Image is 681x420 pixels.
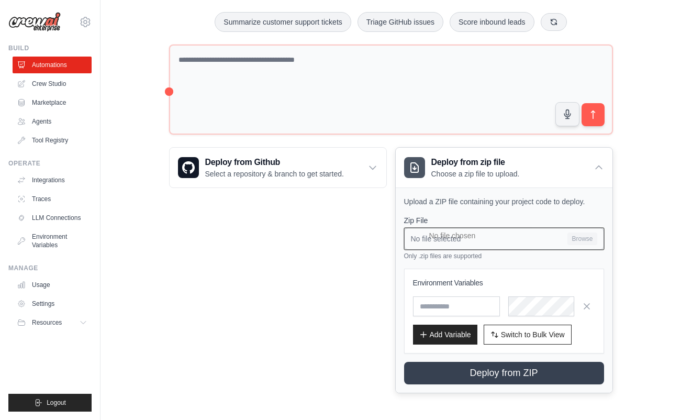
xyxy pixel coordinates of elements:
h3: Deploy from zip file [431,156,520,169]
a: Environment Variables [13,228,92,253]
div: Build [8,44,92,52]
p: Select a repository & branch to get started. [205,169,344,179]
button: Add Variable [413,325,477,345]
div: Operate [8,159,92,168]
a: Settings [13,295,92,312]
a: Crew Studio [13,75,92,92]
button: Logout [8,394,92,412]
button: Deploy from ZIP [404,362,604,384]
a: Agents [13,113,92,130]
a: Traces [13,191,92,207]
p: Upload a ZIP file containing your project code to deploy. [404,196,604,207]
button: Triage GitHub issues [358,12,443,32]
p: Choose a zip file to upload. [431,169,520,179]
input: No file selected Browse [404,228,604,250]
a: Usage [13,277,92,293]
a: Tool Registry [13,132,92,149]
div: Manage [8,264,92,272]
h3: Deploy from Github [205,156,344,169]
a: Marketplace [13,94,92,111]
button: Resources [13,314,92,331]
button: Summarize customer support tickets [215,12,351,32]
img: Logo [8,12,61,32]
a: LLM Connections [13,209,92,226]
span: Logout [47,399,66,407]
p: Only .zip files are supported [404,252,604,260]
h3: Environment Variables [413,278,595,288]
a: Integrations [13,172,92,189]
label: Zip File [404,215,604,226]
a: Automations [13,57,92,73]
button: Score inbound leads [450,12,534,32]
span: Resources [32,318,62,327]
